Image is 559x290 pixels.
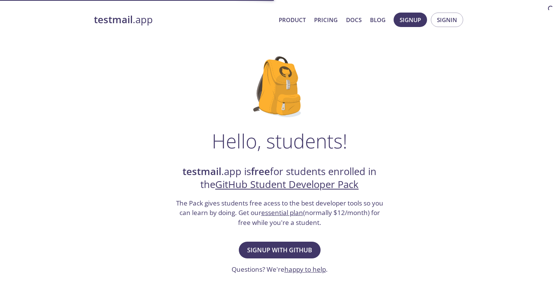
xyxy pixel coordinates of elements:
[370,15,386,25] a: Blog
[94,13,133,26] strong: testmail
[232,265,328,274] h3: Questions? We're .
[175,198,384,228] h3: The Pack gives students free acess to the best developer tools so you can learn by doing. Get our...
[175,165,384,191] h2: .app is for students enrolled in the
[400,15,421,25] span: Signup
[284,265,326,274] a: happy to help
[261,208,303,217] a: essential plan
[94,13,273,26] a: testmail.app
[183,165,221,178] strong: testmail
[239,242,321,258] button: Signup with GitHub
[346,15,362,25] a: Docs
[437,15,457,25] span: Signin
[279,15,306,25] a: Product
[314,15,338,25] a: Pricing
[431,13,463,27] button: Signin
[394,13,427,27] button: Signup
[251,165,270,178] strong: free
[247,245,312,255] span: Signup with GitHub
[212,129,347,152] h1: Hello, students!
[215,178,359,191] a: GitHub Student Developer Pack
[253,56,306,117] img: github-student-backpack.png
